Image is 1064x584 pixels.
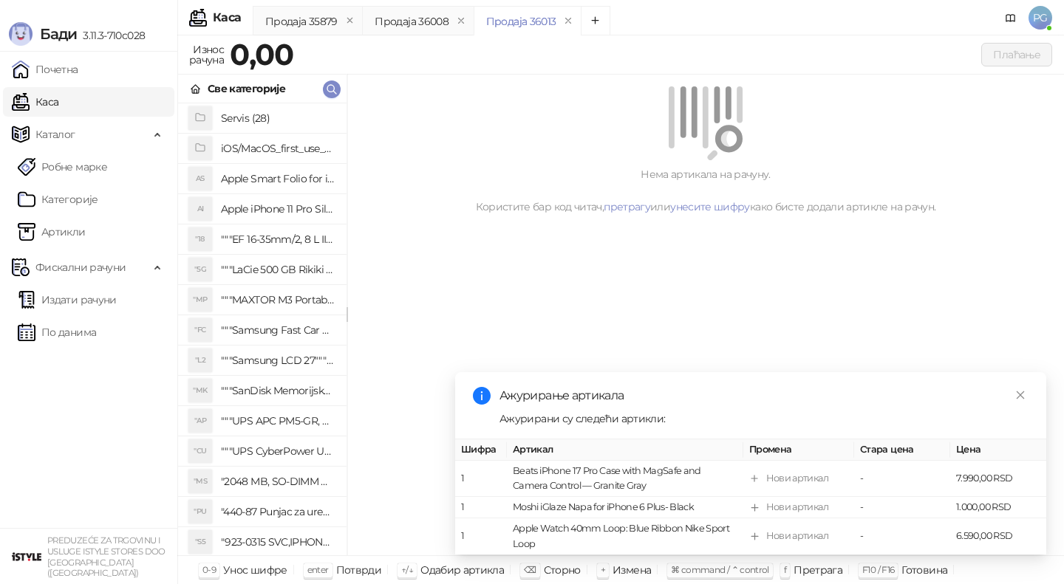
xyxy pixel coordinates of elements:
span: ⌘ command / ⌃ control [671,564,769,575]
span: Каталог [35,120,75,149]
h4: """LaCie 500 GB Rikiki USB 3.0 / Ultra Compact & Resistant aluminum / USB 3.0 / 2.5""""""" [221,258,335,281]
span: ↑/↓ [401,564,413,575]
td: 6.590,00 RSD [950,519,1046,555]
a: Издати рачуни [18,285,117,315]
a: Документација [999,6,1023,30]
td: Moshi iGlaze Napa for iPhone 6 Plus- Black [507,498,743,519]
th: Цена [950,439,1046,461]
div: "CU [188,439,212,463]
div: Продаја 36013 [486,13,556,30]
div: "AP [188,409,212,433]
h4: """UPS CyberPower UT650EG, 650VA/360W , line-int., s_uko, desktop""" [221,439,335,463]
h4: """MAXTOR M3 Portable 2TB 2.5"""" crni eksterni hard disk HX-M201TCB/GM""" [221,288,335,312]
div: Потврди [336,560,382,580]
div: Продаја 36008 [375,13,449,30]
td: Apple Watch 40mm Loop: Blue Ribbon Nike Sport Loop [507,519,743,555]
td: 1.000,00 RSD [950,498,1046,519]
h4: Apple iPhone 11 Pro Silicone Case - Black [221,197,335,221]
th: Шифра [455,439,507,461]
div: Измена [613,560,651,580]
div: "PU [188,500,212,523]
img: Logo [9,22,33,46]
td: Beats iPhone 17 Pro Case with MagSafe and Camera Control — Granite Gray [507,461,743,497]
h4: """EF 16-35mm/2, 8 L III USM""" [221,227,335,251]
h4: Servis (28) [221,106,335,130]
h4: """Samsung LCD 27"""" C27F390FHUXEN""" [221,348,335,372]
span: + [601,564,605,575]
a: Close [1012,387,1029,403]
img: 64x64-companyLogo-77b92cf4-9946-4f36-9751-bf7bb5fd2c7d.png [12,542,41,571]
span: Бади [40,25,77,43]
td: - [854,519,950,555]
span: info-circle [473,387,491,405]
div: Каса [213,12,241,24]
div: grid [178,103,347,555]
span: close [1015,390,1026,400]
a: Категорије [18,185,98,214]
td: - [854,461,950,497]
td: 1 [455,498,507,519]
div: "MP [188,288,212,312]
h4: iOS/MacOS_first_use_assistance (4) [221,137,335,160]
span: 0-9 [202,564,216,575]
span: PG [1029,6,1052,30]
button: Add tab [581,6,610,35]
div: Нови артикал [766,529,828,544]
div: Нови артикал [766,501,828,515]
a: претрагу [604,200,650,213]
button: remove [451,15,471,27]
div: Унос шифре [223,560,287,580]
td: 1 [455,461,507,497]
div: Готовина [901,560,947,580]
div: Ажурирани су следећи артикли: [499,410,1029,427]
th: Промена [743,439,854,461]
div: "5G [188,258,212,281]
h4: "440-87 Punjac za uredjaje sa micro USB portom 4/1, Stand." [221,500,335,523]
div: Одабир артикла [420,560,504,580]
small: PREDUZEĆE ZA TRGOVINU I USLUGE ISTYLE STORES DOO [GEOGRAPHIC_DATA] ([GEOGRAPHIC_DATA]) [47,535,166,578]
div: "MS [188,470,212,493]
div: "L2 [188,348,212,372]
span: f [784,564,786,575]
td: 1 [455,519,507,555]
div: "S5 [188,530,212,554]
div: Нови артикал [766,472,828,487]
div: Продаја 35879 [265,13,338,30]
div: "MK [188,379,212,402]
button: Плаћање [981,43,1052,66]
a: ArtikliАртикли [18,217,86,247]
strong: 0,00 [230,36,293,72]
button: remove [341,15,360,27]
div: "FC [188,318,212,342]
div: Све категорије [208,80,285,97]
a: Робне марке [18,152,107,182]
h4: """Samsung Fast Car Charge Adapter, brzi auto punja_, boja crna""" [221,318,335,342]
div: Претрага [794,560,842,580]
td: 7.990,00 RSD [950,461,1046,497]
div: Износ рачуна [186,40,227,69]
h4: Apple Smart Folio for iPad mini (A17 Pro) - Sage [221,167,335,190]
a: По данима [18,317,96,347]
td: - [854,498,950,519]
h4: """UPS APC PM5-GR, Essential Surge Arrest,5 utic_nica""" [221,409,335,433]
span: F10 / F16 [862,564,894,575]
div: Сторно [544,560,581,580]
div: AS [188,167,212,190]
a: унесите шифру [670,200,750,213]
span: ⌫ [524,564,536,575]
h4: """SanDisk Memorijska kartica 256GB microSDXC sa SD adapterom SDSQXA1-256G-GN6MA - Extreme PLUS, ... [221,379,335,402]
div: Нема артикала на рачуну. Користите бар код читач, или како бисте додали артикле на рачун. [365,166,1046,215]
div: AI [188,197,212,221]
th: Стара цена [854,439,950,461]
h4: "923-0315 SVC,IPHONE 5/5S BATTERY REMOVAL TRAY Držač za iPhone sa kojim se otvara display [221,530,335,554]
a: Почетна [12,55,78,84]
span: 3.11.3-710c028 [77,29,145,42]
div: Ажурирање артикала [499,387,1029,405]
button: remove [559,15,578,27]
th: Артикал [507,439,743,461]
h4: "2048 MB, SO-DIMM DDRII, 667 MHz, Napajanje 1,8 0,1 V, Latencija CL5" [221,470,335,493]
span: enter [307,564,329,575]
span: Фискални рачуни [35,253,126,282]
div: "18 [188,227,212,251]
a: Каса [12,87,58,117]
